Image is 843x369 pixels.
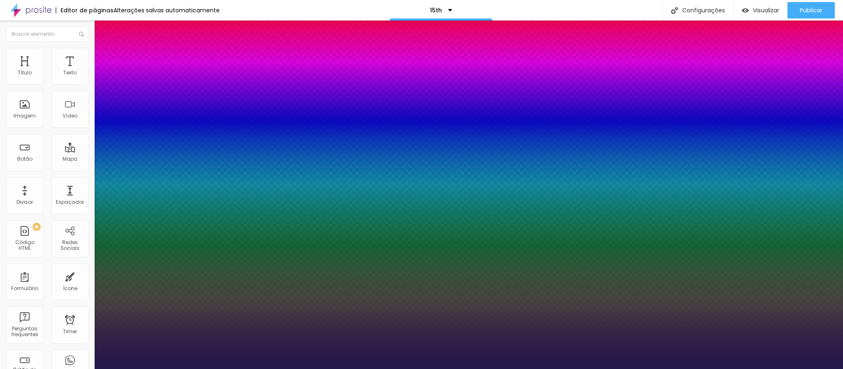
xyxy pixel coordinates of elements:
[787,2,835,18] button: Publicar
[14,113,36,119] div: Imagem
[8,240,41,251] div: Código HTML
[53,240,86,251] div: Redes Sociais
[16,199,33,205] div: Divisor
[800,7,822,14] span: Publicar
[671,7,678,14] img: Icone
[56,199,84,205] div: Espaçador
[6,27,88,42] input: Buscar elemento
[63,286,77,291] div: Ícone
[18,70,32,76] div: Título
[430,7,442,13] p: 15th
[742,7,749,14] img: view-1.svg
[114,7,220,13] div: Alterações salvas automaticamente
[63,329,77,334] div: Timer
[8,326,41,338] div: Perguntas frequentes
[63,70,77,76] div: Texto
[63,113,77,119] div: Vídeo
[734,2,787,18] button: Visualizar
[63,156,77,162] div: Mapa
[17,156,33,162] div: Botão
[56,7,114,13] div: Editor de páginas
[11,286,38,291] div: Formulário
[79,32,84,37] img: Icone
[753,7,779,14] span: Visualizar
